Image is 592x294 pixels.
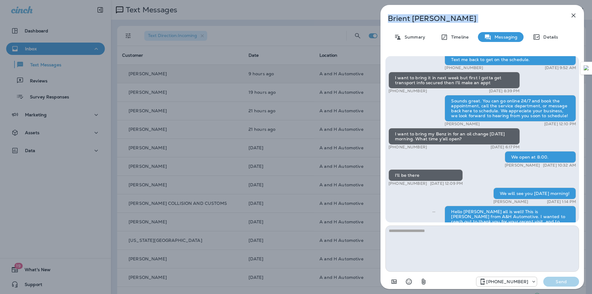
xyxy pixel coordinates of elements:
span: Sent [432,209,435,214]
p: [DATE] 9:52 AM [545,65,576,70]
p: Brient [PERSON_NAME] [388,14,556,23]
p: [DATE] 12:09 PM [430,181,463,186]
p: [PERSON_NAME] [505,163,540,168]
p: [DATE] 6:17 PM [491,145,520,150]
p: [DATE] 12:10 PM [544,122,576,126]
button: Select an emoji [403,275,415,288]
img: Detect Auto [584,65,589,71]
div: Hello [PERSON_NAME] all is well! This is [PERSON_NAME] from A&H Automotive. I wanted to reach out... [445,206,576,267]
div: We open at 8:00. [505,151,576,163]
div: I'll be there [388,169,463,181]
p: Messaging [491,35,517,39]
p: [DATE] 8:39 PM [489,89,520,93]
p: [PHONE_NUMBER] [388,145,427,150]
div: I want to bring my Benz in for an oil change [DATE] morning. What time y'all open? [388,128,520,145]
p: Summary [401,35,425,39]
p: [PERSON_NAME] [493,199,528,204]
div: +1 (405) 873-8731 [476,278,537,285]
button: Add in a premade template [388,275,400,288]
p: [PHONE_NUMBER] [486,279,528,284]
p: Details [540,35,558,39]
p: [DATE] 1:14 PM [547,199,576,204]
p: [PHONE_NUMBER] [445,65,483,70]
p: [DATE] 10:32 AM [543,163,576,168]
div: I want to bring it in next week but first I gotta get transport info secured then I'll make an appt [388,72,520,89]
p: [PHONE_NUMBER] [388,181,427,186]
p: Timeline [448,35,469,39]
div: We will see you [DATE] morning! [493,188,576,199]
p: [PHONE_NUMBER] [388,89,427,93]
div: Sounds great. You can go online 24/7 and book the appointment, call the service department, or me... [445,95,576,122]
p: [PERSON_NAME] [445,122,480,126]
